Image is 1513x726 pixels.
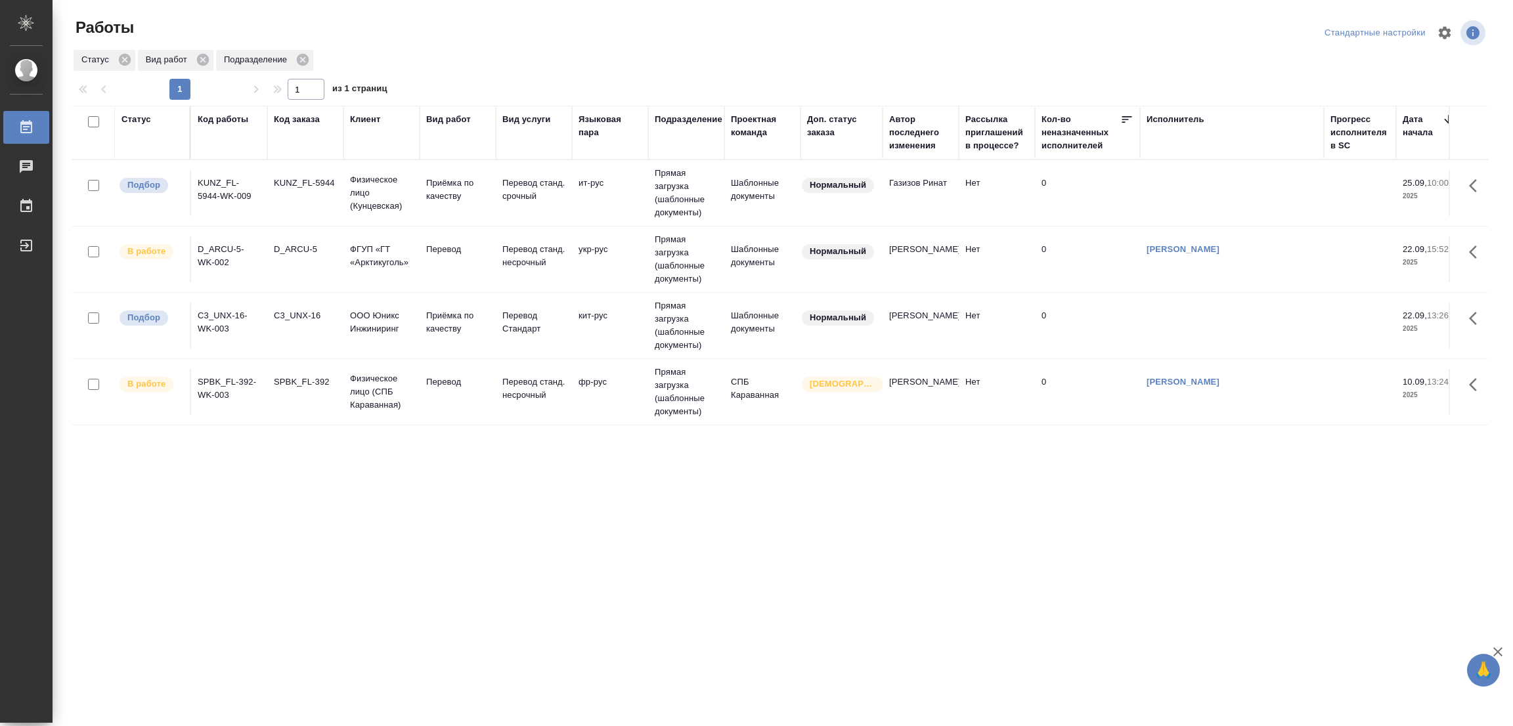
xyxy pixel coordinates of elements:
[883,236,959,282] td: [PERSON_NAME]
[810,179,866,192] p: Нормальный
[572,236,648,282] td: укр-рус
[1403,377,1427,387] p: 10.09,
[274,309,337,322] div: C3_UNX-16
[1427,310,1449,320] p: 13:26
[731,113,794,139] div: Проектная команда
[138,50,213,71] div: Вид работ
[191,369,267,415] td: SPBK_FL-392-WK-003
[1035,303,1140,349] td: 0
[216,50,313,71] div: Подразделение
[1403,113,1442,139] div: Дата начала
[118,375,183,393] div: Исполнитель выполняет работу
[807,113,876,139] div: Доп. статус заказа
[426,375,489,389] p: Перевод
[502,309,565,335] p: Перевод Стандарт
[810,377,875,391] p: [DEMOGRAPHIC_DATA]
[426,177,489,203] p: Приёмка по качеству
[1427,244,1449,254] p: 15:52
[274,113,320,126] div: Код заказа
[118,177,183,194] div: Можно подбирать исполнителей
[883,303,959,349] td: [PERSON_NAME]
[1403,178,1427,188] p: 25.09,
[1035,236,1140,282] td: 0
[350,372,413,412] p: Физическое лицо (СПБ Караванная)
[191,170,267,216] td: KUNZ_FL-5944-WK-009
[350,113,380,126] div: Клиент
[332,81,387,100] span: из 1 страниц
[1403,190,1455,203] p: 2025
[1403,256,1455,269] p: 2025
[648,160,724,226] td: Прямая загрузка (шаблонные документы)
[1461,170,1493,202] button: Здесь прячутся важные кнопки
[146,53,192,66] p: Вид работ
[883,369,959,415] td: [PERSON_NAME]
[579,113,642,139] div: Языковая пара
[1035,369,1140,415] td: 0
[1035,170,1140,216] td: 0
[724,170,800,216] td: Шаблонные документы
[224,53,292,66] p: Подразделение
[274,243,337,256] div: D_ARCU-5
[1147,113,1204,126] div: Исполнитель
[1403,244,1427,254] p: 22.09,
[810,311,866,324] p: Нормальный
[1403,322,1455,335] p: 2025
[127,377,165,391] p: В работе
[350,173,413,213] p: Физическое лицо (Кунцевская)
[127,245,165,258] p: В работе
[572,170,648,216] td: ит-рус
[502,113,551,126] div: Вид услуги
[274,177,337,190] div: KUNZ_FL-5944
[1147,377,1219,387] a: [PERSON_NAME]
[959,303,1035,349] td: Нет
[648,359,724,425] td: Прямая загрузка (шаблонные документы)
[648,226,724,292] td: Прямая загрузка (шаблонные документы)
[274,375,337,389] div: SPBK_FL-392
[572,303,648,349] td: кит-рус
[959,369,1035,415] td: Нет
[350,309,413,335] p: ООО Юникс Инжиниринг
[655,113,722,126] div: Подразделение
[198,113,248,126] div: Код работы
[1427,178,1449,188] p: 10:00
[1403,310,1427,320] p: 22.09,
[502,243,565,269] p: Перевод станд. несрочный
[1461,236,1493,268] button: Здесь прячутся важные кнопки
[118,309,183,327] div: Можно подбирать исполнителей
[426,243,489,256] p: Перевод
[1330,113,1390,152] div: Прогресс исполнителя в SC
[127,179,160,192] p: Подбор
[191,303,267,349] td: C3_UNX-16-WK-003
[572,369,648,415] td: фр-рус
[426,309,489,335] p: Приёмка по качеству
[350,243,413,269] p: ФГУП «ГТ «Арктикуголь»
[889,113,952,152] div: Автор последнего изменения
[81,53,114,66] p: Статус
[118,243,183,261] div: Исполнитель выполняет работу
[426,113,471,126] div: Вид работ
[1403,389,1455,402] p: 2025
[959,170,1035,216] td: Нет
[648,293,724,358] td: Прямая загрузка (шаблонные документы)
[502,375,565,402] p: Перевод станд. несрочный
[724,369,800,415] td: СПБ Караванная
[72,17,134,38] span: Работы
[1461,369,1493,400] button: Здесь прячутся важные кнопки
[121,113,151,126] div: Статус
[127,311,160,324] p: Подбор
[1321,23,1429,43] div: split button
[724,236,800,282] td: Шаблонные документы
[1427,377,1449,387] p: 13:24
[1461,303,1493,334] button: Здесь прячутся важные кнопки
[1472,656,1495,684] span: 🙏
[502,177,565,203] p: Перевод станд. срочный
[724,303,800,349] td: Шаблонные документы
[959,236,1035,282] td: Нет
[810,245,866,258] p: Нормальный
[883,170,959,216] td: Газизов Ринат
[965,113,1028,152] div: Рассылка приглашений в процессе?
[74,50,135,71] div: Статус
[1467,654,1500,687] button: 🙏
[1042,113,1120,152] div: Кол-во неназначенных исполнителей
[1147,244,1219,254] a: [PERSON_NAME]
